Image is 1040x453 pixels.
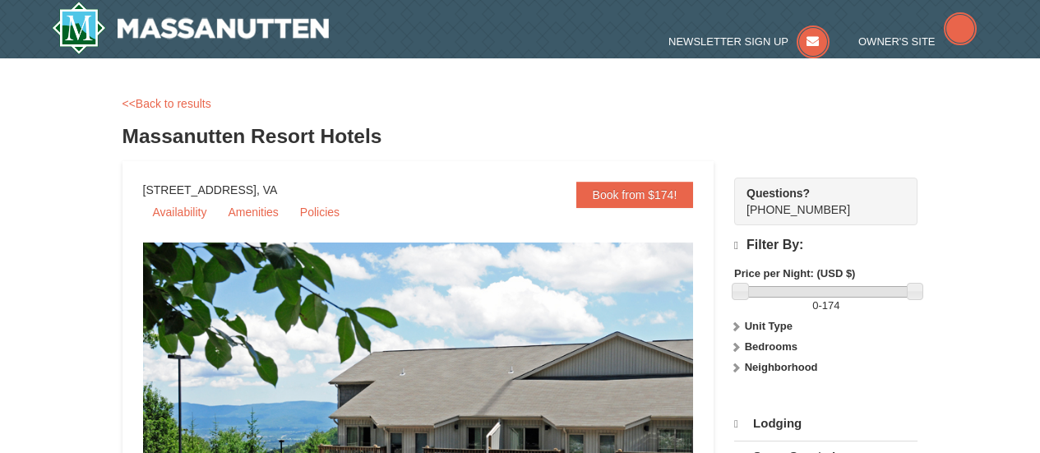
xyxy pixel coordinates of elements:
a: Newsletter Sign Up [668,35,830,48]
span: Owner's Site [858,35,936,48]
span: 0 [812,299,818,312]
h4: Filter By: [734,238,918,253]
img: Massanutten Resort Logo [52,2,330,54]
h3: Massanutten Resort Hotels [122,120,918,153]
a: <<Back to results [122,97,211,110]
a: Owner's Site [858,35,977,48]
a: Massanutten Resort [52,2,330,54]
span: 174 [822,299,840,312]
a: Availability [143,200,217,224]
span: Newsletter Sign Up [668,35,788,48]
strong: Bedrooms [745,340,797,353]
a: Amenities [218,200,288,224]
strong: Questions? [746,187,810,200]
a: Lodging [734,409,918,439]
label: - [734,298,918,314]
a: Policies [290,200,349,224]
a: Book from $174! [576,182,694,208]
strong: Price per Night: (USD $) [734,267,855,280]
span: [PHONE_NUMBER] [746,185,888,216]
strong: Unit Type [745,320,793,332]
strong: Neighborhood [745,361,818,373]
